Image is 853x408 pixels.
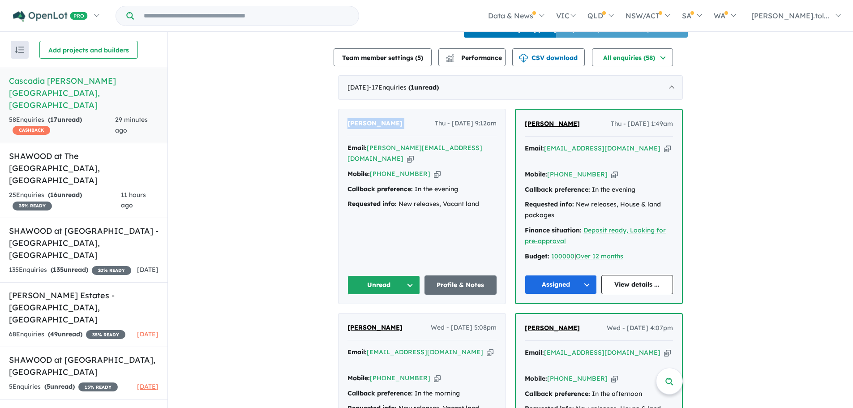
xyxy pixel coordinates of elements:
span: 35 % READY [13,202,52,210]
img: sort.svg [15,47,24,53]
button: Assigned [525,275,597,294]
button: Performance [438,48,506,66]
span: Thu - [DATE] 1:49am [611,119,673,129]
span: [PERSON_NAME].tol... [751,11,829,20]
span: Wed - [DATE] 5:08pm [431,322,497,333]
span: Performance [447,54,502,62]
span: [PERSON_NAME] [347,323,403,331]
div: New releases, House & land packages [525,199,673,221]
strong: Requested info: [347,200,397,208]
img: line-chart.svg [446,54,454,59]
h5: SHAWOOD at The [GEOGRAPHIC_DATA] , [GEOGRAPHIC_DATA] [9,150,159,186]
span: 20 % READY [92,266,131,275]
strong: Callback preference: [525,185,590,193]
span: [DATE] [137,382,159,391]
strong: ( unread) [44,382,75,391]
h5: [PERSON_NAME] Estates - [GEOGRAPHIC_DATA] , [GEOGRAPHIC_DATA] [9,289,159,326]
a: Over 12 months [576,252,623,260]
strong: ( unread) [408,83,439,91]
a: [PERSON_NAME] [347,322,403,333]
div: [DATE] [338,75,683,100]
a: View details ... [601,275,673,294]
span: 1 [411,83,414,91]
strong: Budget: [525,252,549,260]
button: CSV download [512,48,585,66]
input: Try estate name, suburb, builder or developer [136,6,357,26]
strong: Requested info: [525,200,574,208]
div: In the afternoon [525,389,673,399]
div: 68 Enquir ies [9,329,125,340]
button: Copy [487,348,493,357]
button: All enquiries (58) [592,48,673,66]
strong: ( unread) [51,266,88,274]
b: 7 unique leads [558,26,597,33]
strong: Finance situation: [525,226,582,234]
img: bar-chart.svg [446,56,454,62]
span: [PERSON_NAME] [525,120,580,128]
span: 16 [50,191,57,199]
button: Add projects and builders [39,41,138,59]
img: download icon [519,54,528,63]
strong: Callback preference: [347,389,413,397]
strong: ( unread) [48,116,82,124]
span: 15 % READY [78,382,118,391]
h5: SHAWOOD at [GEOGRAPHIC_DATA] , [GEOGRAPHIC_DATA] [9,354,159,378]
b: Promotion Month: [467,26,518,33]
span: 35 % READY [86,330,125,339]
div: 58 Enquir ies [9,115,115,136]
a: [PERSON_NAME][EMAIL_ADDRESS][DOMAIN_NAME] [347,144,482,163]
img: Openlot PRO Logo White [13,11,88,22]
a: [PHONE_NUMBER] [370,170,430,178]
a: [EMAIL_ADDRESS][DOMAIN_NAME] [367,348,483,356]
div: 5 Enquir ies [9,382,118,392]
span: 17 [50,116,57,124]
a: Deposit ready, Looking for pre-approval [525,226,666,245]
h5: SHAWOOD at [GEOGRAPHIC_DATA] - [GEOGRAPHIC_DATA] , [GEOGRAPHIC_DATA] [9,225,159,261]
div: New releases, Vacant land [347,199,497,210]
strong: Mobile: [347,170,370,178]
span: CASHBACK [13,126,50,135]
a: 100000 [551,252,574,260]
button: Copy [611,374,618,383]
a: Profile & Notes [424,275,497,295]
strong: Callback preference: [525,390,590,398]
a: [EMAIL_ADDRESS][DOMAIN_NAME] [544,348,660,356]
span: - 17 Enquir ies [369,83,439,91]
a: [PHONE_NUMBER] [370,374,430,382]
span: Wed - [DATE] 4:07pm [607,323,673,334]
span: [DATE] [137,266,159,274]
span: 29 minutes ago [115,116,148,134]
span: 5 [417,54,421,62]
span: 5 [47,382,50,391]
div: 25 Enquir ies [9,190,121,211]
button: Copy [434,374,441,383]
div: 135 Enquir ies [9,265,131,275]
strong: Email: [525,348,544,356]
button: Unread [347,275,420,295]
button: Copy [434,169,441,179]
strong: Mobile: [525,374,547,382]
button: Copy [611,170,618,179]
span: Thu - [DATE] 9:12am [435,118,497,129]
span: [PERSON_NAME] [525,324,580,332]
strong: Mobile: [347,374,370,382]
button: Team member settings (5) [334,48,432,66]
a: [PERSON_NAME] [525,119,580,129]
span: 49 [50,330,58,338]
div: In the morning [347,388,497,399]
strong: Email: [347,144,367,152]
strong: Mobile: [525,170,547,178]
div: | [525,251,673,262]
a: [EMAIL_ADDRESS][DOMAIN_NAME] [544,144,660,152]
span: [DATE] [137,330,159,338]
strong: Callback preference: [347,185,413,193]
button: Copy [664,144,671,153]
h5: Cascadia [PERSON_NAME][GEOGRAPHIC_DATA] , [GEOGRAPHIC_DATA] [9,75,159,111]
a: [PHONE_NUMBER] [547,374,608,382]
button: Copy [407,154,414,163]
span: 11 hours ago [121,191,146,210]
strong: Email: [347,348,367,356]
